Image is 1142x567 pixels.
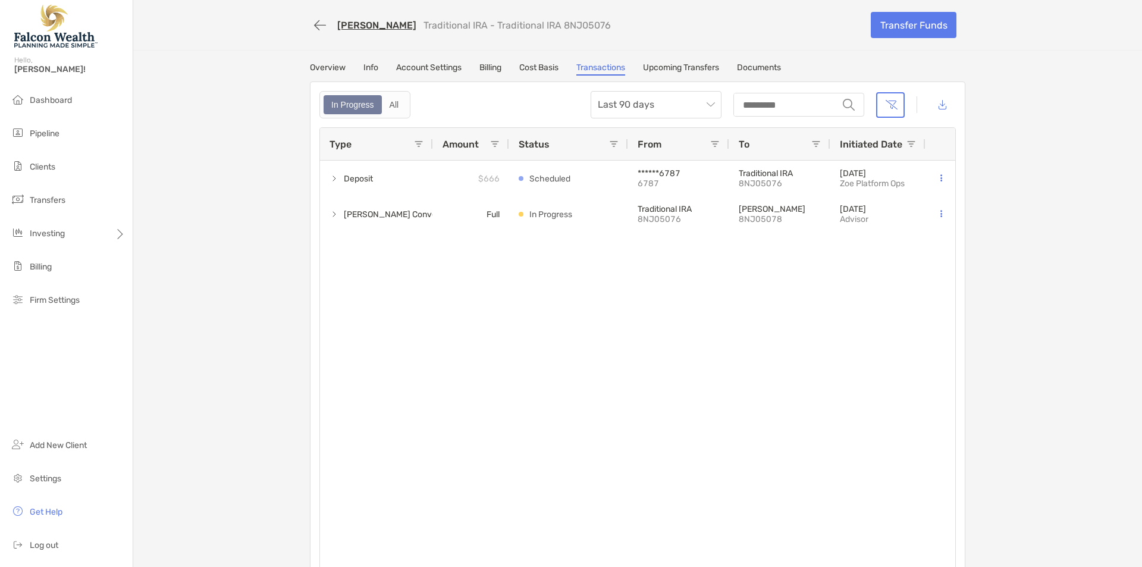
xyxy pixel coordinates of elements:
[11,225,25,240] img: investing icon
[11,471,25,485] img: settings icon
[529,207,572,222] p: In Progress
[739,168,821,178] p: Traditional IRA
[319,91,410,118] div: segmented control
[840,168,905,178] p: [DATE]
[30,262,52,272] span: Billing
[30,474,61,484] span: Settings
[11,292,25,306] img: firm-settings icon
[576,62,625,76] a: Transactions
[363,62,378,76] a: Info
[14,5,98,48] img: Falcon Wealth Planning Logo
[30,507,62,517] span: Get Help
[30,195,65,205] span: Transfers
[30,95,72,105] span: Dashboard
[739,139,749,150] span: To
[638,204,720,214] p: Traditional IRA
[643,62,719,76] a: Upcoming Transfers
[11,192,25,206] img: transfers icon
[325,96,381,113] div: In Progress
[11,159,25,173] img: clients icon
[737,62,781,76] a: Documents
[433,196,509,232] div: Full
[479,62,501,76] a: Billing
[519,62,559,76] a: Cost Basis
[423,20,611,31] p: Traditional IRA - Traditional IRA 8NJ05076
[30,540,58,550] span: Log out
[344,169,373,189] span: Deposit
[11,504,25,518] img: get-help icon
[344,205,455,224] span: [PERSON_NAME] Conversion
[519,139,550,150] span: Status
[876,92,905,118] button: Clear filters
[11,537,25,552] img: logout icon
[11,92,25,106] img: dashboard icon
[871,12,956,38] a: Transfer Funds
[11,437,25,452] img: add_new_client icon
[638,178,720,189] p: 6787
[383,96,406,113] div: All
[478,171,500,186] p: $666
[337,20,416,31] a: [PERSON_NAME]
[840,204,868,214] p: [DATE]
[30,228,65,239] span: Investing
[30,440,87,450] span: Add New Client
[529,171,570,186] p: Scheduled
[739,178,821,189] p: 8NJ05076
[739,214,821,224] p: 8NJ05078
[840,214,868,224] p: advisor
[638,139,661,150] span: From
[843,99,855,111] img: input icon
[840,139,902,150] span: Initiated Date
[739,204,821,214] p: Roth IRA
[638,214,720,224] p: 8NJ05076
[443,139,479,150] span: Amount
[30,162,55,172] span: Clients
[11,126,25,140] img: pipeline icon
[330,139,352,150] span: Type
[598,92,714,118] span: Last 90 days
[840,178,905,189] p: zoe_platform_ops
[310,62,346,76] a: Overview
[396,62,462,76] a: Account Settings
[30,295,80,305] span: Firm Settings
[11,259,25,273] img: billing icon
[30,129,59,139] span: Pipeline
[14,64,126,74] span: [PERSON_NAME]!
